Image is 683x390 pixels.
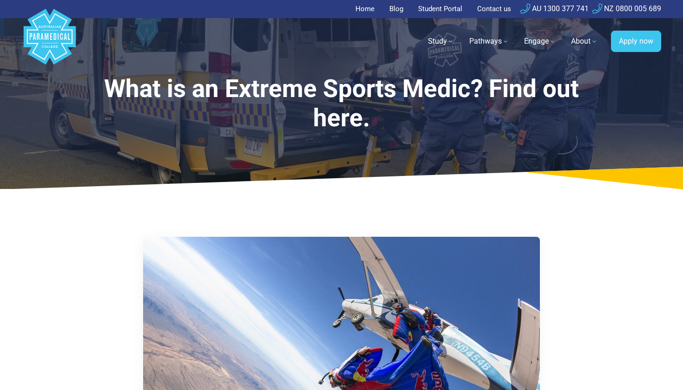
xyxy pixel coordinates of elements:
a: Study [422,28,460,54]
a: Engage [519,28,562,54]
a: Apply now [611,31,661,52]
a: About [565,28,604,54]
h1: What is an Extreme Sports Medic? Find out here. [102,74,581,133]
a: AU 1300 377 741 [520,4,589,13]
a: NZ 0800 005 689 [592,4,661,13]
a: Australian Paramedical College [22,18,78,65]
a: Pathways [464,28,515,54]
